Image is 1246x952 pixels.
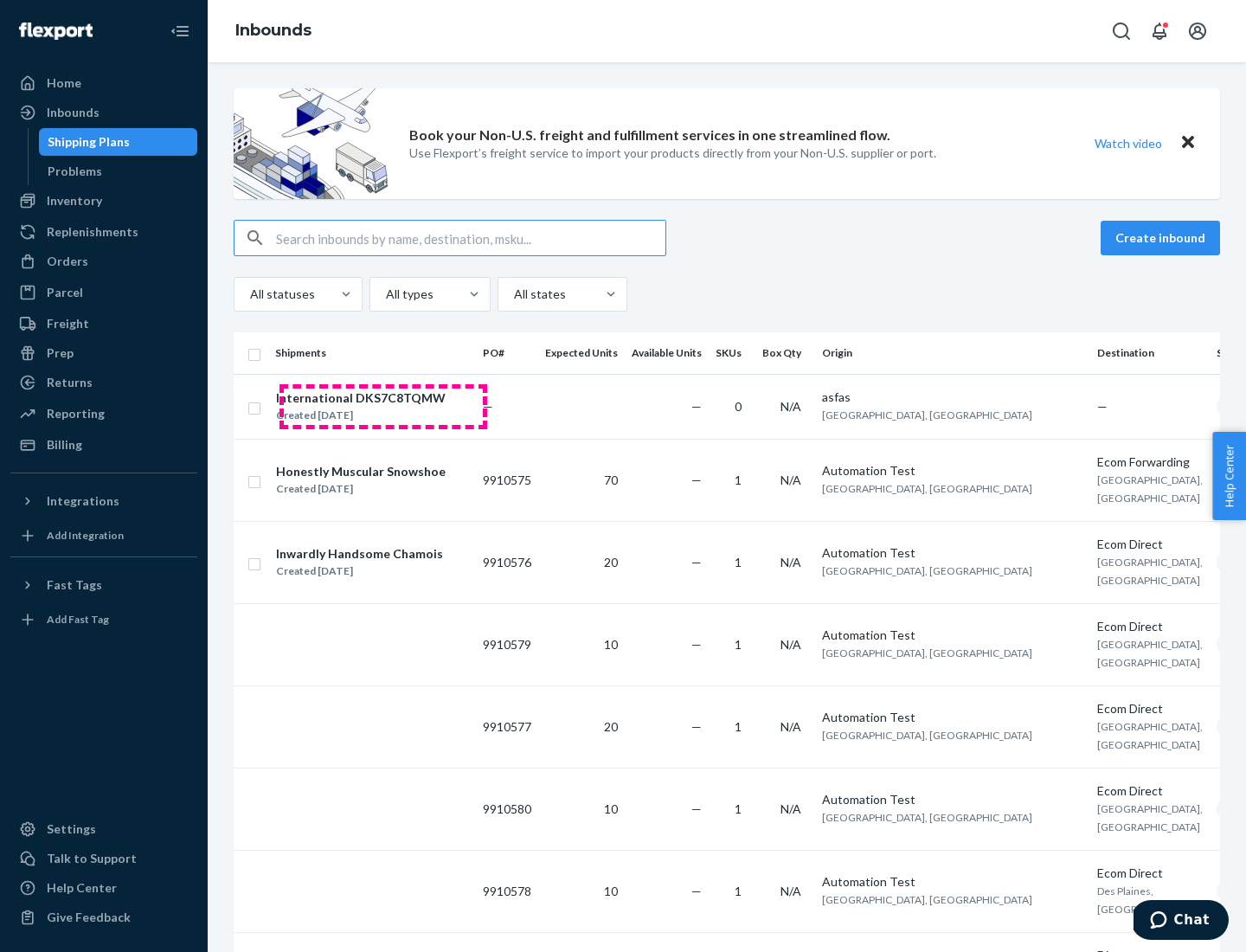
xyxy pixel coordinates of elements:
div: Freight [47,315,89,332]
a: Problems [39,158,198,185]
a: Inbounds [10,99,197,126]
button: Give Feedback [10,904,197,931]
a: Inbounds [235,21,311,40]
a: Shipping Plans [39,128,198,156]
div: Inbounds [47,104,100,121]
div: Ecom Direct [1097,700,1203,717]
button: Open account menu [1180,14,1215,48]
div: Honestly Muscular Snowshoe [276,463,446,480]
button: Integrations [10,487,197,515]
span: 10 [604,801,618,816]
p: Use Flexport’s freight service to import your products directly from your Non-U.S. supplier or port. [409,145,936,162]
span: — [691,637,702,652]
span: 0 [735,399,742,414]
a: Orders [10,248,197,275]
div: Automation Test [822,873,1083,891]
div: Automation Test [822,627,1083,644]
span: 1 [735,719,742,734]
th: Destination [1090,332,1210,374]
span: N/A [780,719,801,734]
span: [GEOGRAPHIC_DATA], [GEOGRAPHIC_DATA] [822,646,1032,659]
th: Shipments [268,332,476,374]
span: [GEOGRAPHIC_DATA], [GEOGRAPHIC_DATA] [822,564,1032,577]
div: Add Integration [47,528,124,543]
iframe: Opens a widget where you can chat to one of our agents [1134,900,1229,943]
div: Created [DATE] [276,563,443,580]
div: Help Center [47,879,117,897]
span: 10 [604,884,618,898]
button: Close [1177,131,1199,156]
span: [GEOGRAPHIC_DATA], [GEOGRAPHIC_DATA] [822,482,1032,495]
span: 1 [735,555,742,569]
input: All states [512,286,514,303]
span: [GEOGRAPHIC_DATA], [GEOGRAPHIC_DATA] [1097,473,1203,505]
div: International DKS7C8TQMW [276,389,446,407]
td: 9910578 [476,850,538,932]
span: — [691,719,702,734]
button: Close Navigation [163,14,197,48]
span: [GEOGRAPHIC_DATA], [GEOGRAPHIC_DATA] [1097,638,1203,669]
ol: breadcrumbs [222,6,325,56]
div: Returns [47,374,93,391]
div: Ecom Direct [1097,536,1203,553]
div: Created [DATE] [276,407,446,424]
span: 1 [735,473,742,487]
div: Problems [48,163,102,180]
a: Freight [10,310,197,338]
span: 10 [604,637,618,652]
div: Automation Test [822,462,1083,479]
button: Fast Tags [10,571,197,599]
span: Des Plaines, [GEOGRAPHIC_DATA] [1097,884,1200,916]
div: Reporting [47,405,105,422]
td: 9910576 [476,521,538,603]
input: Search inbounds by name, destination, msku... [276,221,665,255]
button: Watch video [1083,131,1173,156]
div: Home [47,74,81,92]
a: Replenishments [10,218,197,246]
div: Give Feedback [47,909,131,926]
span: [GEOGRAPHIC_DATA], [GEOGRAPHIC_DATA] [822,729,1032,742]
span: Help Center [1212,432,1246,520]
div: Ecom Forwarding [1097,453,1203,471]
span: N/A [780,399,801,414]
div: Automation Test [822,791,1083,808]
div: Fast Tags [47,576,102,594]
span: 1 [735,801,742,816]
span: [GEOGRAPHIC_DATA], [GEOGRAPHIC_DATA] [1097,556,1203,587]
td: 9910577 [476,685,538,768]
span: 20 [604,555,618,569]
span: [GEOGRAPHIC_DATA], [GEOGRAPHIC_DATA] [1097,802,1203,833]
span: 1 [735,884,742,898]
td: 9910575 [476,439,538,521]
span: — [691,555,702,569]
a: Add Fast Tag [10,606,197,634]
span: N/A [780,801,801,816]
span: N/A [780,884,801,898]
a: Settings [10,815,197,843]
div: Ecom Direct [1097,782,1203,800]
span: [GEOGRAPHIC_DATA], [GEOGRAPHIC_DATA] [1097,720,1203,751]
div: Talk to Support [47,850,137,867]
span: — [691,473,702,487]
div: Inwardly Handsome Chamois [276,545,443,563]
th: Box Qty [755,332,815,374]
a: Help Center [10,874,197,902]
div: Ecom Direct [1097,618,1203,635]
th: SKUs [709,332,755,374]
a: Parcel [10,279,197,306]
th: Available Units [625,332,709,374]
input: All types [384,286,386,303]
a: Billing [10,431,197,459]
td: 9910579 [476,603,538,685]
p: Book your Non-U.S. freight and fulfillment services in one streamlined flow. [409,125,890,145]
img: Flexport logo [19,23,93,40]
a: Home [10,69,197,97]
div: Orders [47,253,88,270]
div: Prep [47,344,74,362]
span: — [691,801,702,816]
a: Reporting [10,400,197,428]
a: Inventory [10,187,197,215]
button: Talk to Support [10,845,197,872]
span: N/A [780,473,801,487]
